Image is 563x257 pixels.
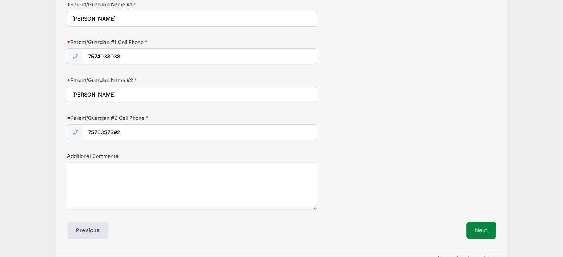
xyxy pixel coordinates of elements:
[67,222,108,239] button: Previous
[83,124,317,140] input: (xxx) xxx-xxxx
[466,222,496,239] button: Next
[83,48,317,64] input: (xxx) xxx-xxxx
[67,114,210,122] label: Parent/Guardian #2 Cell Phone
[67,77,210,84] label: Parent/Guardian Name #2
[67,38,210,46] label: Parent/Guardian #1 Cell Phone
[67,152,210,160] label: Additional Comments
[67,1,210,8] label: Parent/Guardian Name #1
